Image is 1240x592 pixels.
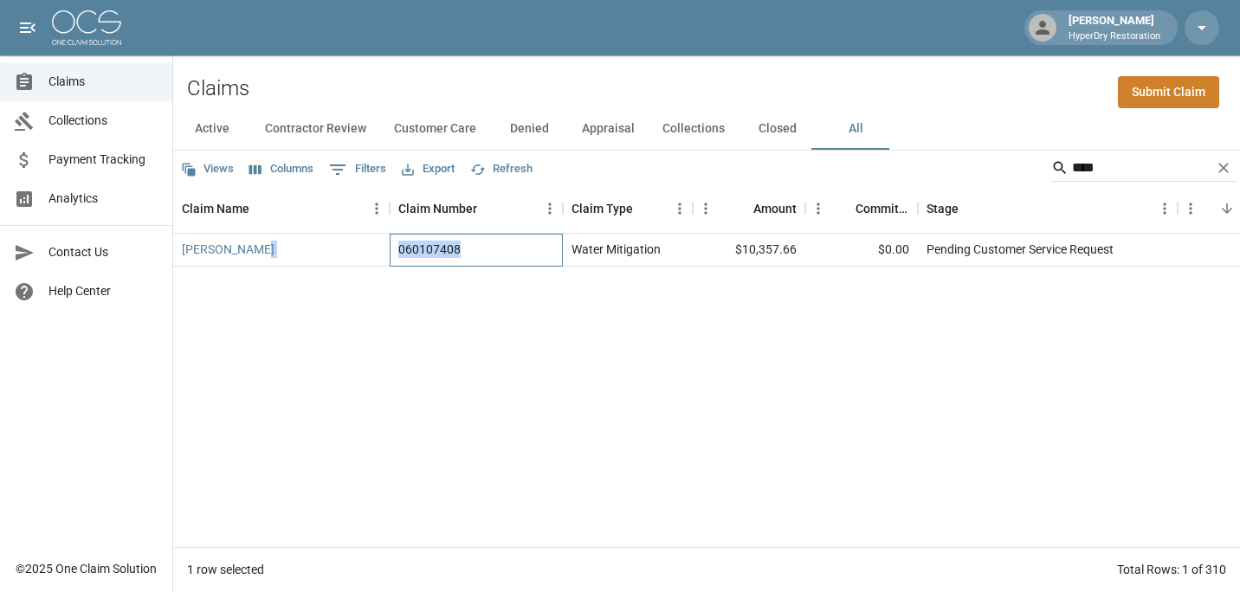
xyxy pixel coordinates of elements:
[693,196,719,222] button: Menu
[173,108,1240,150] div: dynamic tabs
[245,156,318,183] button: Select columns
[1051,154,1237,185] div: Search
[572,241,661,258] div: Water Mitigation
[633,196,657,221] button: Sort
[739,108,817,150] button: Closed
[48,190,158,208] span: Analytics
[52,10,121,45] img: ocs-logo-white-transparent.png
[918,184,1178,233] div: Stage
[48,243,158,261] span: Contact Us
[1069,29,1160,44] p: HyperDry Restoration
[466,156,537,183] button: Refresh
[693,234,805,267] div: $10,357.66
[16,560,157,577] div: © 2025 One Claim Solution
[805,234,918,267] div: $0.00
[182,241,274,258] a: [PERSON_NAME]
[187,76,249,101] h2: Claims
[649,108,739,150] button: Collections
[805,196,831,222] button: Menu
[325,156,391,183] button: Show filters
[251,108,380,150] button: Contractor Review
[927,184,959,233] div: Stage
[959,196,983,221] button: Sort
[1118,76,1219,108] a: Submit Claim
[856,184,909,233] div: Committed Amount
[1178,196,1204,222] button: Menu
[831,196,856,221] button: Sort
[537,196,563,222] button: Menu
[490,108,568,150] button: Denied
[398,184,477,233] div: Claim Number
[693,184,805,233] div: Amount
[182,184,249,233] div: Claim Name
[1062,12,1167,43] div: [PERSON_NAME]
[48,73,158,91] span: Claims
[753,184,797,233] div: Amount
[390,184,563,233] div: Claim Number
[10,10,45,45] button: open drawer
[805,184,918,233] div: Committed Amount
[1211,155,1237,181] button: Clear
[173,108,251,150] button: Active
[48,112,158,130] span: Collections
[477,196,501,221] button: Sort
[817,108,894,150] button: All
[48,151,158,169] span: Payment Tracking
[568,108,649,150] button: Appraisal
[364,196,390,222] button: Menu
[397,156,459,183] button: Export
[729,196,753,221] button: Sort
[1117,561,1226,578] div: Total Rows: 1 of 310
[177,156,238,183] button: Views
[667,196,693,222] button: Menu
[1215,196,1239,221] button: Sort
[927,241,1114,258] div: Pending Customer Service Request
[398,241,461,258] div: 060107408
[1152,196,1178,222] button: Menu
[563,184,693,233] div: Claim Type
[380,108,490,150] button: Customer Care
[48,282,158,300] span: Help Center
[572,184,633,233] div: Claim Type
[173,184,390,233] div: Claim Name
[249,196,274,221] button: Sort
[187,561,264,578] div: 1 row selected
